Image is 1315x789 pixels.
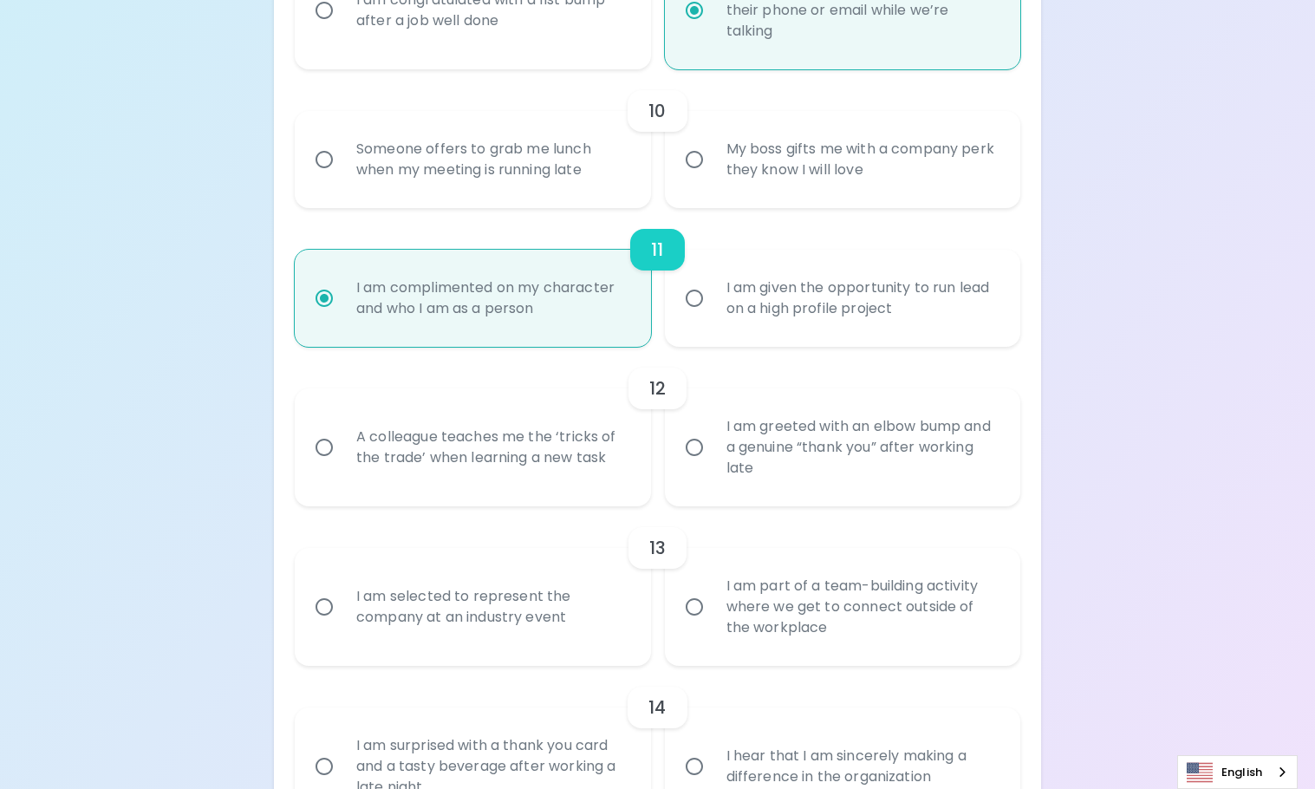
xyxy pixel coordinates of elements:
[342,257,641,340] div: I am complimented on my character and who I am as a person
[342,406,641,489] div: A colleague teaches me the ‘tricks of the trade’ when learning a new task
[649,534,666,562] h6: 13
[1177,755,1298,789] div: Language
[295,208,1020,347] div: choice-group-check
[713,395,1011,499] div: I am greeted with an elbow bump and a genuine “thank you” after working late
[1178,756,1297,788] a: English
[295,506,1020,666] div: choice-group-check
[651,236,663,264] h6: 11
[295,347,1020,506] div: choice-group-check
[649,375,666,402] h6: 12
[713,555,1011,659] div: I am part of a team-building activity where we get to connect outside of the workplace
[295,69,1020,208] div: choice-group-check
[342,118,641,201] div: Someone offers to grab me lunch when my meeting is running late
[342,565,641,649] div: I am selected to represent the company at an industry event
[713,257,1011,340] div: I am given the opportunity to run lead on a high profile project
[648,694,666,721] h6: 14
[713,118,1011,201] div: My boss gifts me with a company perk they know I will love
[1177,755,1298,789] aside: Language selected: English
[648,97,666,125] h6: 10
